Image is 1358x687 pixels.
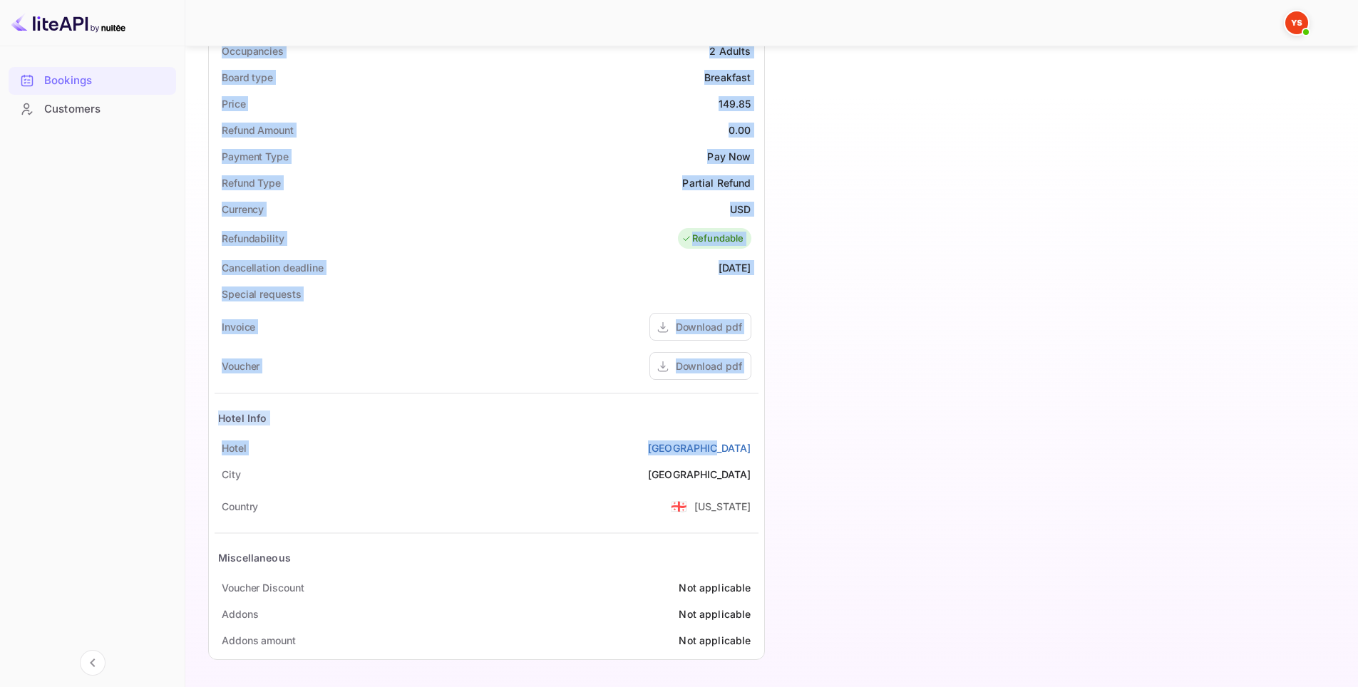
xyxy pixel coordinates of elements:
[671,493,687,519] span: United States
[679,633,751,648] div: Not applicable
[222,633,296,648] div: Addons amount
[222,580,304,595] div: Voucher Discount
[1285,11,1308,34] img: Yandex Support
[80,650,106,676] button: Collapse navigation
[222,319,255,334] div: Invoice
[676,319,742,334] div: Download pdf
[9,67,176,95] div: Bookings
[11,11,125,34] img: LiteAPI logo
[730,202,751,217] div: USD
[222,175,281,190] div: Refund Type
[704,70,751,85] div: Breakfast
[222,202,264,217] div: Currency
[222,499,258,514] div: Country
[676,358,742,373] div: Download pdf
[218,550,291,565] div: Miscellaneous
[9,95,176,122] a: Customers
[222,96,246,111] div: Price
[9,67,176,93] a: Bookings
[679,606,751,621] div: Not applicable
[222,358,259,373] div: Voucher
[222,231,284,246] div: Refundability
[707,149,751,164] div: Pay Now
[719,260,751,275] div: [DATE]
[719,96,751,111] div: 149.85
[222,70,273,85] div: Board type
[222,467,241,482] div: City
[222,286,301,301] div: Special requests
[694,499,751,514] div: [US_STATE]
[222,440,247,455] div: Hotel
[44,73,169,89] div: Bookings
[218,410,267,425] div: Hotel Info
[222,123,294,138] div: Refund Amount
[222,149,289,164] div: Payment Type
[682,175,751,190] div: Partial Refund
[222,43,284,58] div: Occupancies
[681,232,744,246] div: Refundable
[9,95,176,123] div: Customers
[648,440,751,455] a: [GEOGRAPHIC_DATA]
[729,123,751,138] div: 0.00
[222,606,258,621] div: Addons
[222,260,324,275] div: Cancellation deadline
[44,101,169,118] div: Customers
[709,43,751,58] div: 2 Adults
[648,467,751,482] div: [GEOGRAPHIC_DATA]
[679,580,751,595] div: Not applicable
